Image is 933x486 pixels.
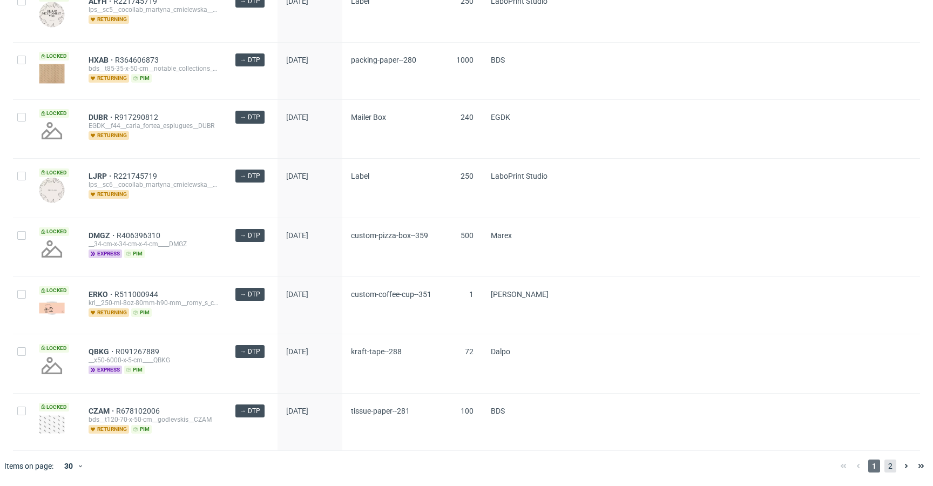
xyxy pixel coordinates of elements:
img: no_design.png [39,236,65,262]
span: Locked [39,403,69,411]
span: pim [124,366,145,374]
span: Locked [39,344,69,353]
span: Locked [39,286,69,295]
span: → DTP [240,171,260,181]
div: bds__t85-35-x-50-cm__notable_collections_slu__HXAB [89,64,218,73]
span: Marex [491,231,512,240]
span: pim [131,308,152,317]
a: ERKO [89,290,114,299]
span: 100 [461,407,474,415]
span: BDS [491,56,505,64]
span: → DTP [240,406,260,416]
span: [DATE] [286,290,308,299]
a: R406396310 [117,231,163,240]
a: R917290812 [114,113,160,122]
span: [DATE] [286,172,308,180]
div: bds__t120-70-x-50-cm__godlevskis__CZAM [89,415,218,424]
span: returning [89,425,129,434]
img: version_two_editor_design [39,2,65,28]
span: Dalpo [491,347,510,356]
span: Mailer Box [351,113,386,122]
a: DUBR [89,113,114,122]
span: 1 [868,460,880,473]
span: pim [131,425,152,434]
span: [PERSON_NAME] [491,290,549,299]
span: → DTP [240,231,260,240]
span: returning [89,308,129,317]
span: → DTP [240,112,260,122]
span: returning [89,131,129,140]
span: express [89,366,122,374]
span: returning [89,74,129,83]
a: R511000944 [114,290,160,299]
span: → DTP [240,55,260,65]
div: lps__sc5__cocollab_martyna_cmielewska__ALYH [89,5,218,14]
a: LJRP [89,172,113,180]
span: pim [124,249,145,258]
span: Label [351,172,369,180]
span: → DTP [240,347,260,356]
span: returning [89,15,129,24]
div: krl__250-ml-8oz-80mm-h90-mm__romy_s_cafe__ERKO [89,299,218,307]
img: version_two_editor_data [39,64,65,84]
span: custom-coffee-cup--351 [351,290,431,299]
span: Items on page: [4,461,53,471]
img: version_two_editor_design [39,415,65,434]
span: → DTP [240,289,260,299]
div: lps__sc6__cocollab_martyna_cmielewska__LJRP [89,180,218,189]
span: 1 [469,290,474,299]
span: pim [131,74,152,83]
span: 72 [465,347,474,356]
div: EGDK__f44__carla_fortea_esplugues__DUBR [89,122,218,130]
a: R364606873 [115,56,161,64]
span: [DATE] [286,347,308,356]
a: R091267889 [116,347,161,356]
a: DMGZ [89,231,117,240]
span: 500 [461,231,474,240]
a: R678102006 [116,407,162,415]
img: version_two_editor_design [39,177,65,203]
span: [DATE] [286,407,308,415]
a: R221745719 [113,172,159,180]
a: QBKG [89,347,116,356]
span: Locked [39,227,69,236]
span: [DATE] [286,56,308,64]
span: tissue-paper--281 [351,407,410,415]
span: express [89,249,122,258]
span: 1000 [456,56,474,64]
span: returning [89,190,129,199]
a: HXAB [89,56,115,64]
span: Locked [39,168,69,177]
div: __x50-6000-x-5-cm____QBKG [89,356,218,364]
span: Locked [39,52,69,60]
img: no_design.png [39,118,65,144]
span: LaboPrint Studio [491,172,547,180]
span: BDS [491,407,505,415]
img: no_design.png [39,353,65,379]
img: version_two_editor_design [39,301,65,315]
span: custom-pizza-box--359 [351,231,428,240]
span: EGDK [491,113,510,122]
div: 30 [58,458,77,474]
span: kraft-tape--288 [351,347,402,356]
span: 240 [461,113,474,122]
span: Locked [39,109,69,118]
a: CZAM [89,407,116,415]
span: [DATE] [286,113,308,122]
span: 2 [884,460,896,473]
span: [DATE] [286,231,308,240]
